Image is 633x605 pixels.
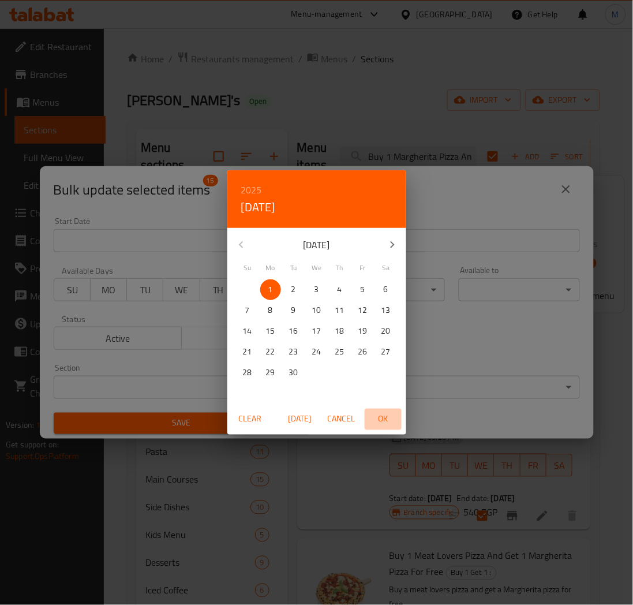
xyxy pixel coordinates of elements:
button: 11 [329,300,350,321]
button: OK [365,409,402,430]
button: 22 [260,342,281,363]
p: 5 [361,282,365,297]
p: 12 [358,303,368,318]
button: 27 [376,342,396,363]
p: 30 [289,365,298,380]
span: OK [369,412,397,427]
p: 16 [289,324,298,338]
p: 23 [289,345,298,359]
p: 8 [268,303,273,318]
p: 27 [381,345,391,359]
button: 8 [260,300,281,321]
span: Fr [353,263,373,273]
p: 14 [243,324,252,338]
button: 14 [237,321,258,342]
span: Cancel [328,412,355,427]
p: 10 [312,303,321,318]
p: 7 [245,303,250,318]
button: 19 [353,321,373,342]
button: 13 [376,300,396,321]
button: 1 [260,279,281,300]
p: 4 [338,282,342,297]
p: 13 [381,303,391,318]
button: 18 [329,321,350,342]
button: 9 [283,300,304,321]
p: 1 [268,282,273,297]
button: 5 [353,279,373,300]
p: 25 [335,345,344,359]
button: 26 [353,342,373,363]
p: 26 [358,345,368,359]
span: Su [237,263,258,273]
button: 16 [283,321,304,342]
p: 28 [243,365,252,380]
p: 22 [266,345,275,359]
button: Cancel [323,409,360,430]
span: Th [329,263,350,273]
button: Clear [232,409,269,430]
button: 15 [260,321,281,342]
button: 24 [306,342,327,363]
p: 29 [266,365,275,380]
button: [DATE] [282,409,319,430]
button: 21 [237,342,258,363]
button: 2025 [241,182,262,198]
button: 12 [353,300,373,321]
button: 7 [237,300,258,321]
p: 3 [314,282,319,297]
p: 9 [291,303,296,318]
p: [DATE] [255,238,379,252]
p: 17 [312,324,321,338]
button: 23 [283,342,304,363]
span: [DATE] [286,412,314,427]
button: 25 [329,342,350,363]
button: 17 [306,321,327,342]
button: 4 [329,279,350,300]
p: 24 [312,345,321,359]
span: Tu [283,263,304,273]
button: 30 [283,363,304,383]
span: Mo [260,263,281,273]
span: We [306,263,327,273]
p: 15 [266,324,275,338]
p: 21 [243,345,252,359]
span: Sa [376,263,396,273]
button: [DATE] [241,198,276,216]
button: 6 [376,279,396,300]
button: 28 [237,363,258,383]
p: 6 [384,282,388,297]
button: 29 [260,363,281,383]
button: 20 [376,321,396,342]
button: 10 [306,300,327,321]
p: 18 [335,324,344,338]
p: 20 [381,324,391,338]
p: 2 [291,282,296,297]
p: 19 [358,324,368,338]
button: 2 [283,279,304,300]
p: 11 [335,303,344,318]
span: Clear [237,412,264,427]
button: 3 [306,279,327,300]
